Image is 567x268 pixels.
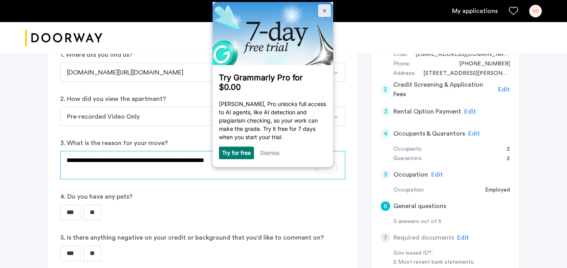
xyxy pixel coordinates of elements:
div: 7 [381,233,390,242]
div: Occupation: [393,186,424,195]
span: Edit [464,108,476,115]
a: Cazamio logo [25,23,102,53]
h5: Credit Screening & Application Fees [393,80,495,99]
label: 4. Do you have any pets? [60,192,133,201]
div: Gov issued ID*: [393,249,493,258]
img: logo [25,23,102,53]
span: Edit [468,130,480,137]
h5: Required documents [393,233,454,242]
span: Edit [431,171,443,178]
div: 2 [381,85,390,94]
label: 1. Where did you find us? [60,50,133,60]
label: 3. What is the reason for your move? [60,138,168,148]
div: Email: [393,50,408,60]
div: 1909 Wrenn Road [415,69,510,78]
h5: General questions [393,201,446,211]
div: 3 [381,107,390,116]
button: Select option [60,107,327,126]
div: 4 [381,129,390,138]
a: My application [452,6,498,16]
div: 5 [381,170,390,179]
h5: Occupation [393,170,428,179]
div: 6 [381,201,390,211]
h5: Rental Option Payment [393,107,461,116]
a: Favorites [509,6,518,16]
p: [PERSON_NAME], Pro unlocks full access to AI agents, like AI detection and plagiarism checking, s... [11,98,119,139]
div: sheldo99@gmail.com [408,50,510,60]
a: Try for free [14,147,43,154]
div: Employed [477,186,510,195]
div: Guarantors: [393,154,422,164]
span: Edit [498,86,510,93]
span: Edit [457,234,469,241]
div: Occupants: [393,145,422,154]
h5: Occupants & Guarantors [393,129,465,138]
textarea: To enrich screen reader interactions, please activate Accessibility in Grammarly extension settings [60,151,345,179]
div: 2 [499,145,510,154]
a: Dismiss [52,147,71,154]
div: 0 answers out of 5 [393,217,510,227]
div: Address: [393,69,415,78]
button: Select option [60,63,327,82]
img: close_x_carbon.png [115,7,118,11]
div: +19144502541 [451,60,510,69]
div: Phone: [393,60,410,69]
div: SD [529,5,542,17]
label: 5. Is there anything negative on your credit or background that you'd like to comment on? [60,233,324,242]
div: 2 [499,154,510,164]
div: 2 Most recent bank statements: [393,258,493,267]
label: 2. How did you view the apartment? [60,94,166,104]
h3: Try Grammarly Pro for $0.00 [11,71,119,90]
